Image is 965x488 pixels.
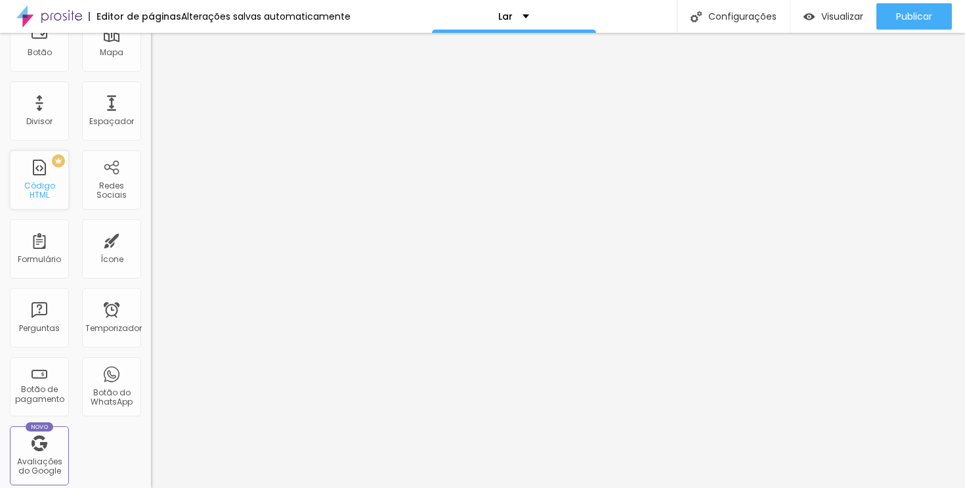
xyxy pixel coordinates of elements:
font: Avaliações do Google [17,456,62,476]
font: Configurações [708,10,777,23]
img: Ícone [691,11,702,22]
font: Divisor [26,116,53,127]
button: Visualizar [790,3,876,30]
font: Editor de páginas [96,10,181,23]
font: Formulário [18,254,61,265]
font: Espaçador [89,116,134,127]
font: Botão [28,47,52,58]
font: Código HTML [24,180,55,200]
font: Botão do WhatsApp [91,387,133,407]
font: Botão de pagamento [15,384,64,404]
font: Novo [31,423,49,431]
font: Visualizar [821,10,863,23]
font: Lar [498,10,513,23]
font: Ícone [100,254,123,265]
button: Publicar [876,3,952,30]
font: Redes Sociais [96,180,127,200]
font: Publicar [896,10,932,23]
iframe: Editor [151,33,965,488]
font: Alterações salvas automaticamente [181,10,351,23]
font: Perguntas [19,322,60,334]
img: view-1.svg [804,11,815,22]
font: Mapa [100,47,123,58]
font: Temporizador [85,322,142,334]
